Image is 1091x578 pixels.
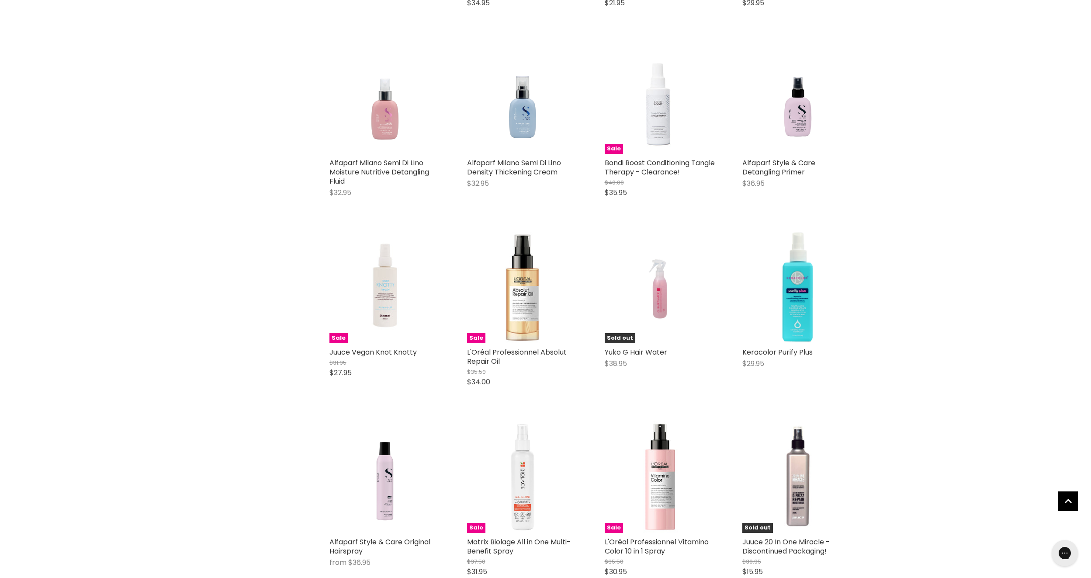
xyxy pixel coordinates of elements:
[605,567,627,577] span: $30.95
[605,158,715,177] a: Bondi Boost Conditioning Tangle Therapy - Clearance!
[467,42,578,154] img: Alfaparf Milano Semi Di Lino Density Thickening Cream
[605,523,623,533] span: Sale
[605,42,716,154] a: Bondi Boost Conditioning Tangle Therapy - Clearance!Sale
[467,347,567,366] a: L'Oréal Professionnel Absolut Repair Oil
[329,557,346,568] span: from
[780,421,815,533] img: Juuce 20 In One Miracle - Discontinued Packaging!
[605,421,716,533] a: L'Oréal Professionnel Vitamino Color 10 in 1 SpraySale
[467,158,561,177] a: Alfaparf Milano Semi Di Lino Density Thickening Cream
[467,567,487,577] span: $31.95
[1047,537,1082,569] iframe: Gorgias live chat messenger
[605,421,716,533] img: L'Oréal Professionnel Vitamino Color 10 in 1 Spray
[329,158,429,186] a: Alfaparf Milano Semi Di Lino Moisture Nutritive Detangling Fluid
[742,42,854,154] img: Alfaparf Style & Care Detangling Primer
[742,232,854,343] a: Keracolor Purify Plus
[329,347,417,357] a: Juuce Vegan Knot Knotty
[605,232,716,343] a: Yuko G Hair WaterSold out
[467,333,485,343] span: Sale
[467,232,578,343] img: L'Oréal Professionnel Absolut Repair Oil
[605,144,623,154] span: Sale
[742,537,830,556] a: Juuce 20 In One Miracle - Discontinued Packaging!
[605,359,627,369] span: $38.95
[742,158,815,177] a: Alfaparf Style & Care Detangling Primer
[329,368,352,378] span: $27.95
[605,178,624,187] span: $40.00
[742,178,765,188] span: $36.95
[467,178,489,188] span: $32.95
[742,567,763,577] span: $15.95
[361,232,409,343] img: Juuce Vegan Knot Knotty
[605,333,635,343] span: Sold out
[605,537,709,556] a: L'Oréal Professionnel Vitamino Color 10 in 1 Spray
[605,557,623,566] span: $35.50
[329,537,430,556] a: Alfaparf Style & Care Original Hairspray
[329,359,346,367] span: $31.95
[467,557,485,566] span: $37.50
[742,421,854,533] a: Juuce 20 In One Miracle - Discontinued Packaging!Sold out
[467,368,486,376] span: $35.50
[348,557,371,568] span: $36.95
[329,232,441,343] a: Juuce Vegan Knot KnottySale
[742,557,761,566] span: $30.95
[742,523,773,533] span: Sold out
[742,359,764,369] span: $29.95
[329,333,348,343] span: Sale
[605,347,667,357] a: Yuko G Hair Water
[467,523,485,533] span: Sale
[761,232,835,343] img: Keracolor Purify Plus
[467,421,578,533] a: Matrix Biolage All in One Multi-Benefit SpraySale
[467,421,578,533] img: Matrix Biolage All in One Multi-Benefit Spray
[623,232,697,343] img: Yuko G Hair Water
[329,421,441,533] img: Alfaparf Style & Care Original Hairspray
[329,42,441,154] img: Alfaparf Milano Semi Di Lino Moisture Nutritive Detangling Fluid
[329,188,351,198] span: $32.95
[467,232,578,343] a: L'Oréal Professionnel Absolut Repair OilSale
[605,42,716,154] img: Bondi Boost Conditioning Tangle Therapy - Clearance!
[605,188,627,198] span: $35.95
[742,347,813,357] a: Keracolor Purify Plus
[467,537,571,556] a: Matrix Biolage All in One Multi-Benefit Spray
[467,377,490,387] span: $34.00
